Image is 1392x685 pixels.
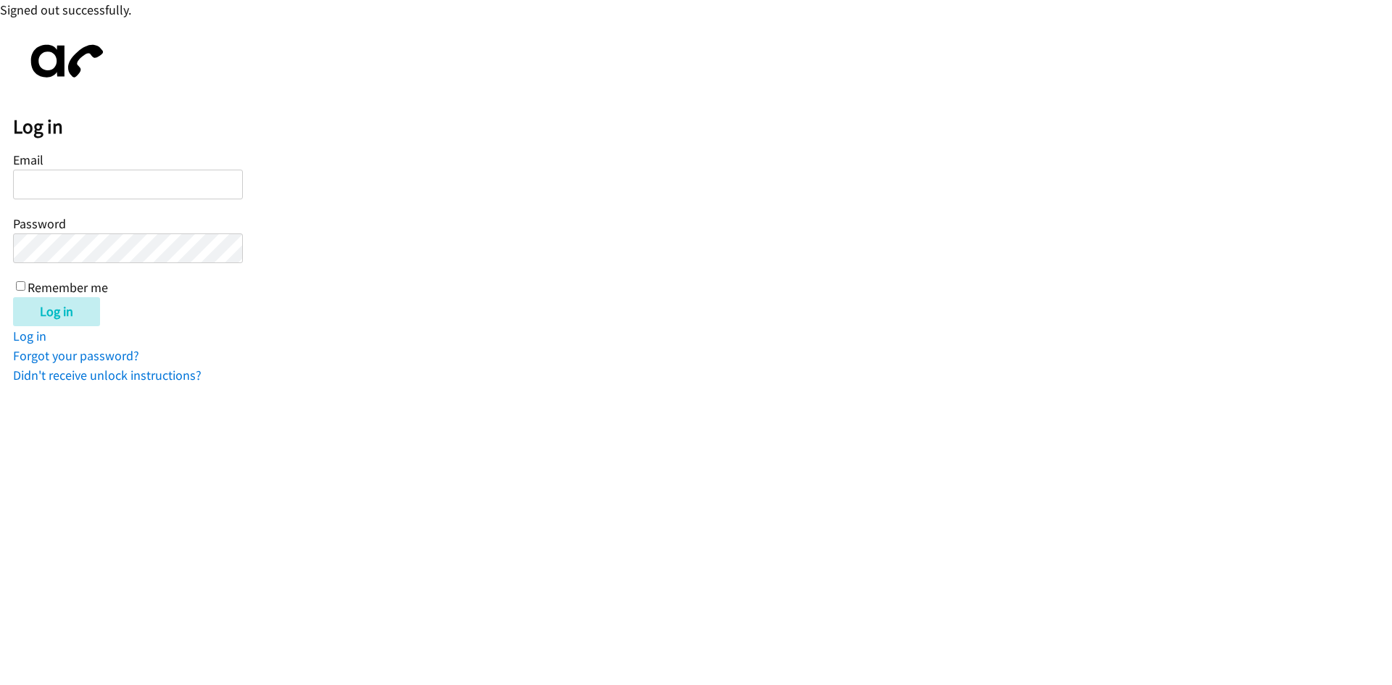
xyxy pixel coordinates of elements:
a: Didn't receive unlock instructions? [13,367,202,383]
img: aphone-8a226864a2ddd6a5e75d1ebefc011f4aa8f32683c2d82f3fb0802fe031f96514.svg [13,33,115,90]
h2: Log in [13,115,1392,139]
a: Forgot your password? [13,347,139,364]
label: Remember me [28,279,108,296]
a: Log in [13,328,46,344]
label: Password [13,215,66,232]
label: Email [13,151,43,168]
input: Log in [13,297,100,326]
